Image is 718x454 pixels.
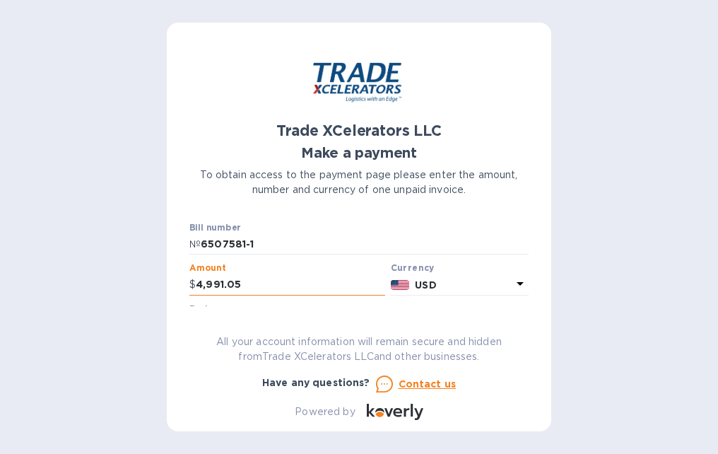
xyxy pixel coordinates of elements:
b: USD [415,279,436,291]
b: Trade XCelerators LLC [276,122,441,139]
img: USD [391,280,410,290]
b: Have any questions? [262,377,370,388]
p: To obtain access to the payment page please enter the amount, number and currency of one unpaid i... [189,168,529,197]
b: Currency [391,262,435,273]
p: Powered by [295,404,355,419]
p: $ [189,277,196,292]
p: All your account information will remain secure and hidden from Trade XCelerators LLC and other b... [189,334,529,364]
input: 0.00 [196,274,385,296]
u: Contact us [399,378,457,390]
label: Amount [189,264,225,273]
input: Enter bill number [201,234,529,255]
p: № [189,237,201,252]
h1: Make a payment [189,145,529,161]
label: Business name [189,305,254,313]
label: Bill number [189,223,240,232]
